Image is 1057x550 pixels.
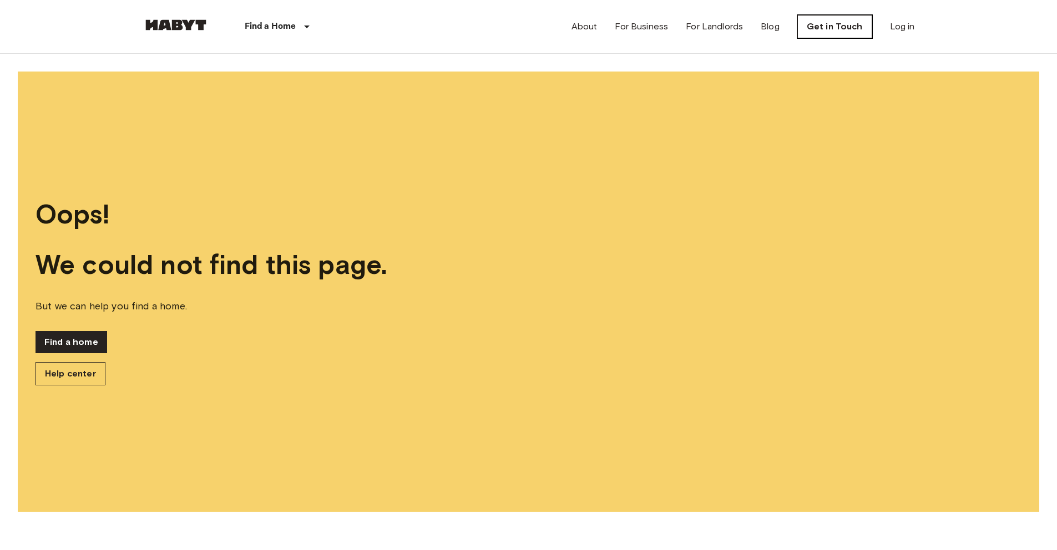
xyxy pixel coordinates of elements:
[797,15,872,38] a: Get in Touch
[36,198,1021,231] span: Oops!
[572,20,598,33] a: About
[761,20,780,33] a: Blog
[245,20,296,33] p: Find a Home
[615,20,668,33] a: For Business
[890,20,915,33] a: Log in
[36,362,105,385] a: Help center
[143,19,209,30] img: Habyt
[686,20,743,33] a: For Landlords
[36,331,107,353] a: Find a home
[36,248,1021,281] span: We could not find this page.
[36,299,1021,313] span: But we can help you find a home.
